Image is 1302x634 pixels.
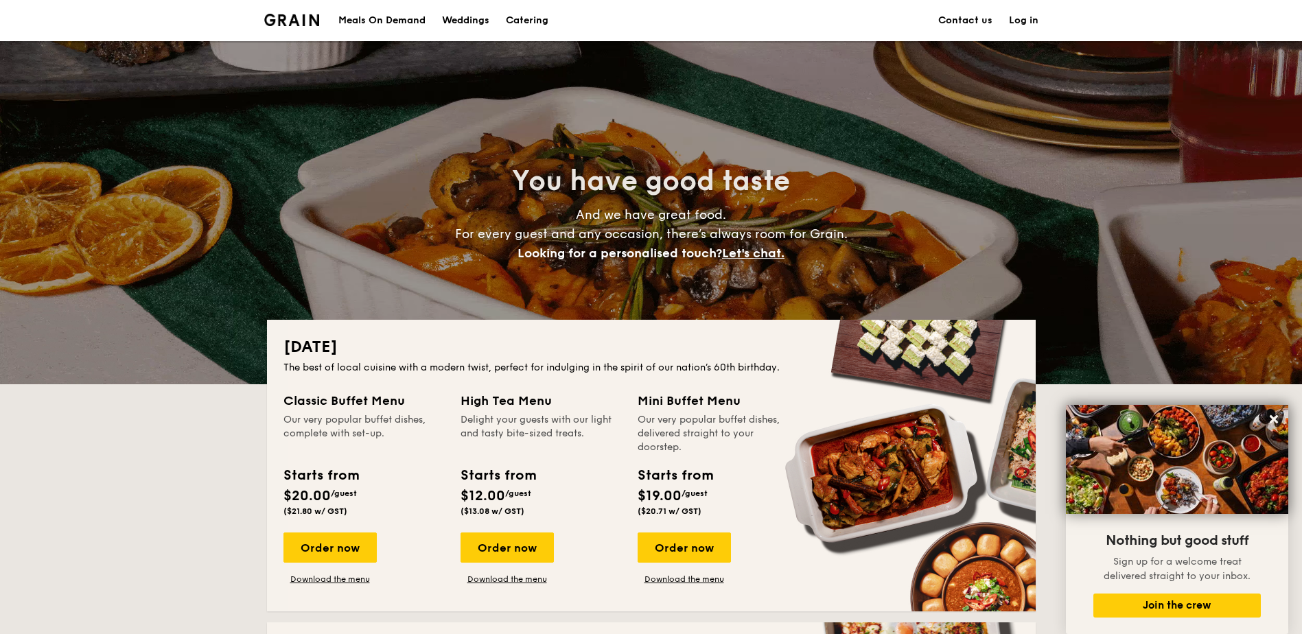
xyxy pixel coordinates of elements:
div: Order now [638,532,731,563]
div: Order now [461,532,554,563]
button: Close [1263,408,1285,430]
div: The best of local cuisine with a modern twist, perfect for indulging in the spirit of our nation’... [283,361,1019,375]
span: $19.00 [638,488,682,504]
span: /guest [331,489,357,498]
span: ($21.80 w/ GST) [283,506,347,516]
div: Our very popular buffet dishes, delivered straight to your doorstep. [638,413,798,454]
span: You have good taste [512,165,790,198]
span: Nothing but good stuff [1106,532,1248,549]
button: Join the crew [1093,594,1261,618]
div: Starts from [283,465,358,486]
img: DSC07876-Edit02-Large.jpeg [1066,405,1288,514]
div: Mini Buffet Menu [638,391,798,410]
span: ($13.08 w/ GST) [461,506,524,516]
span: Let's chat. [722,246,784,261]
span: $12.00 [461,488,505,504]
span: Looking for a personalised touch? [518,246,722,261]
div: High Tea Menu [461,391,621,410]
div: Our very popular buffet dishes, complete with set-up. [283,413,444,454]
span: $20.00 [283,488,331,504]
div: Starts from [638,465,712,486]
div: Starts from [461,465,535,486]
div: Order now [283,532,377,563]
a: Logotype [264,14,320,26]
img: Grain [264,14,320,26]
div: Delight your guests with our light and tasty bite-sized treats. [461,413,621,454]
a: Download the menu [461,574,554,585]
h2: [DATE] [283,336,1019,358]
span: ($20.71 w/ GST) [638,506,701,516]
div: Classic Buffet Menu [283,391,444,410]
span: Sign up for a welcome treat delivered straight to your inbox. [1104,556,1251,582]
a: Download the menu [283,574,377,585]
span: And we have great food. For every guest and any occasion, there’s always room for Grain. [455,207,848,261]
a: Download the menu [638,574,731,585]
span: /guest [682,489,708,498]
span: /guest [505,489,531,498]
